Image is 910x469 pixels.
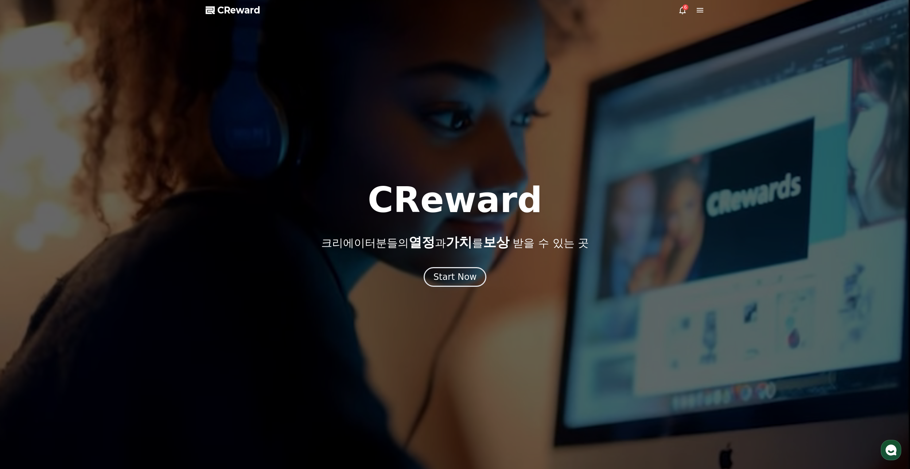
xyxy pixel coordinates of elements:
[217,4,260,16] span: CReward
[424,274,487,281] a: Start Now
[682,4,688,10] div: 6
[424,267,487,287] button: Start Now
[446,235,472,250] span: 가치
[206,4,260,16] a: CReward
[321,235,589,250] p: 크리에이터분들의 과 를 받을 수 있는 곳
[2,231,48,249] a: 홈
[367,183,542,218] h1: CReward
[113,242,121,248] span: 설정
[67,242,75,248] span: 대화
[48,231,94,249] a: 대화
[433,271,477,283] div: Start Now
[483,235,509,250] span: 보상
[409,235,435,250] span: 열정
[678,6,687,15] a: 6
[94,231,140,249] a: 설정
[23,242,27,248] span: 홈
